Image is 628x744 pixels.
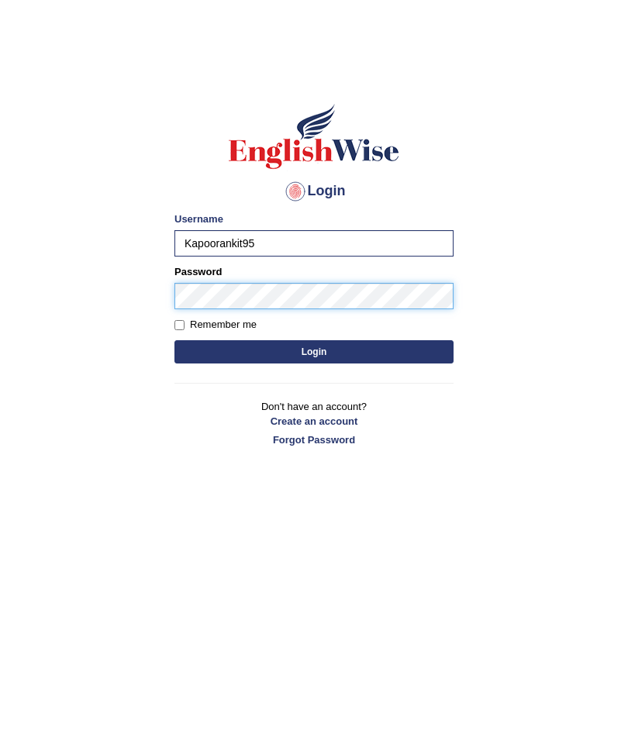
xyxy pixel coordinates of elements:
img: Logo of English Wise sign in for intelligent practice with AI [226,102,402,171]
button: Login [174,340,454,363]
p: Don't have an account? [174,399,454,447]
label: Username [174,212,223,226]
a: Create an account [174,414,454,429]
label: Remember me [174,317,257,332]
h4: Login [174,179,454,204]
a: Forgot Password [174,432,454,447]
input: Remember me [174,320,185,330]
label: Password [174,264,222,279]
